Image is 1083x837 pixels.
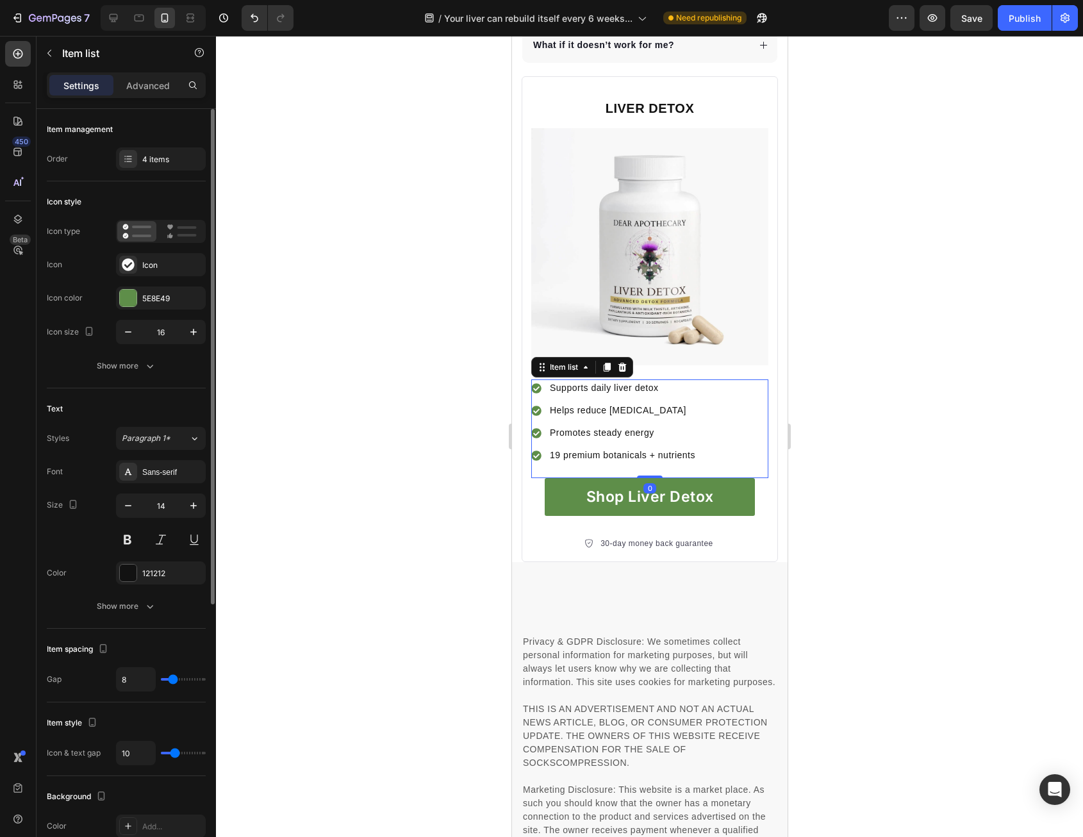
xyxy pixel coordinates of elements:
div: Open Intercom Messenger [1039,774,1070,805]
span: Save [961,13,982,24]
div: Publish [1009,12,1041,25]
div: Color [47,567,67,579]
div: 5E8E49 [142,293,203,304]
p: Marketing Disclosure: This website is a market place. As such you should know that the owner has ... [11,734,265,815]
button: Show more [47,595,206,618]
span: / [438,12,442,25]
button: Paragraph 1* [116,427,206,450]
div: Item spacing [47,641,111,658]
p: Advanced [126,79,170,92]
p: Settings [63,79,99,92]
div: Text [47,403,63,415]
div: Gap [47,674,62,685]
div: Show more [97,600,156,613]
div: 121212 [142,568,203,579]
div: Show more [97,360,156,372]
div: Add... [142,821,203,833]
div: Icon type [47,226,80,237]
div: Item management [47,124,113,135]
span: Paragraph 1* [122,433,170,444]
button: Show more [47,354,206,377]
div: 450 [12,137,31,147]
div: Icon size [47,324,97,341]
div: Undo/Redo [242,5,293,31]
button: Save [950,5,993,31]
button: 7 [5,5,95,31]
div: Icon color [47,292,83,304]
div: Order [47,153,68,165]
span: Your liver can rebuild itself every 6 weeks... [444,12,632,25]
p: Item list [62,46,171,61]
div: Font [47,466,63,477]
div: Icon [47,259,62,270]
div: Color [47,820,67,832]
input: Auto [117,668,155,691]
span: Need republishing [676,12,741,24]
div: Icon & text gap [47,747,101,759]
div: 4 items [142,154,203,165]
iframe: Design area [512,36,788,837]
div: Icon [142,260,203,271]
input: Auto [117,742,155,765]
div: Beta [10,235,31,245]
div: Size [47,497,81,514]
div: Icon style [47,196,81,208]
p: 7 [84,10,90,26]
div: Styles [47,433,69,444]
div: Background [47,788,109,806]
button: Publish [998,5,1052,31]
div: Sans-serif [142,467,203,478]
div: Item style [47,715,100,732]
